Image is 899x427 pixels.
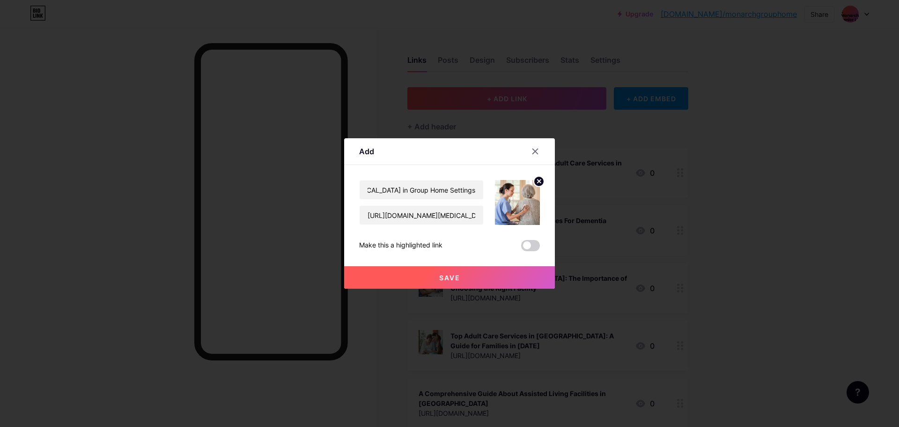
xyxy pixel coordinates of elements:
[495,180,540,225] img: link_thumbnail
[439,274,460,282] span: Save
[360,206,483,225] input: URL
[344,266,555,289] button: Save
[360,180,483,199] input: Title
[359,146,374,157] div: Add
[359,240,442,251] div: Make this a highlighted link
